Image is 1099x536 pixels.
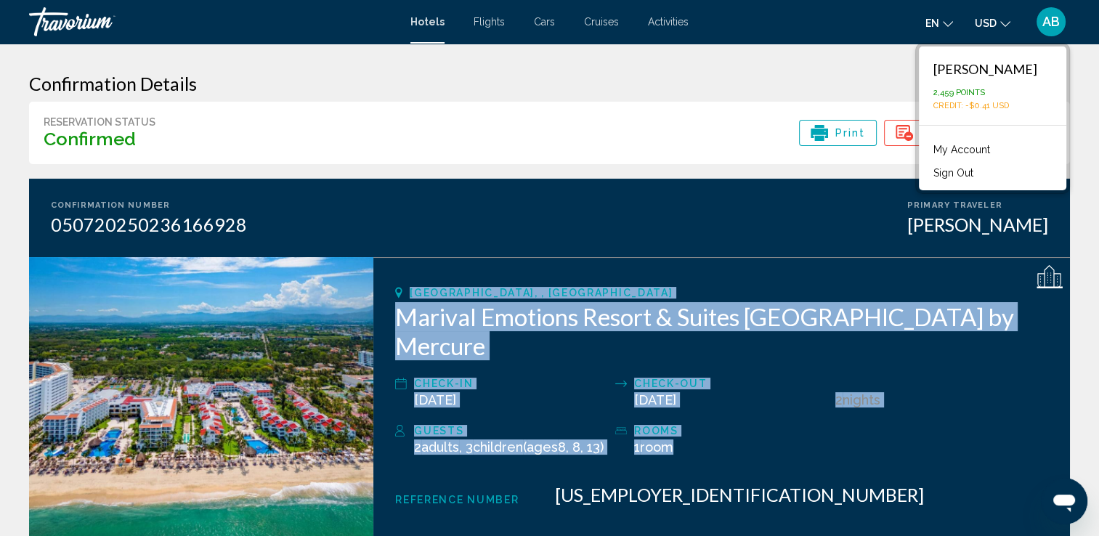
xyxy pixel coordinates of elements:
span: Children [473,439,523,455]
span: [DATE] [634,392,676,407]
a: Flights [474,16,505,28]
div: Confirmation Number [51,200,247,210]
a: Cars [534,16,555,28]
a: Travorium [29,7,396,36]
span: Credit [933,101,961,110]
span: [DATE] [414,392,456,407]
span: Reference Number [395,494,519,505]
span: en [925,17,939,29]
div: Primary Traveler [907,200,1048,210]
div: rooms [634,422,828,439]
span: 1 [634,439,673,455]
a: My Account [926,140,997,159]
span: ages [527,439,558,455]
button: Print [799,120,877,146]
button: Cancel Reservation [884,120,1055,146]
div: Check-in [414,375,608,392]
span: Print [835,121,866,145]
iframe: Button to launch messaging window [1041,478,1087,524]
h3: Confirmation Details [29,73,1070,94]
span: USD [975,17,997,29]
button: Sign Out [926,163,981,182]
button: Change currency [975,12,1010,33]
a: Cruises [584,16,619,28]
span: 2 [835,392,843,407]
h3: Confirmed [44,128,155,150]
span: 2 [414,439,459,455]
div: 050720250236166928 [51,214,247,235]
span: , 3 [459,439,604,455]
div: Guests [414,422,608,439]
span: Nights [843,392,880,407]
button: Change language [925,12,953,33]
p: : -$0.41 USD [933,101,1037,110]
span: Room [640,439,673,455]
div: Check-out [634,375,828,392]
a: Hotels [410,16,445,28]
span: ( 8, 8, 13) [473,439,604,455]
span: 2,459 Points [933,88,985,97]
span: Adults [421,439,459,455]
a: Cancel Reservation [884,129,1055,145]
span: [GEOGRAPHIC_DATA], , [GEOGRAPHIC_DATA] [410,287,673,299]
div: [PERSON_NAME] [933,61,1037,77]
button: User Menu [1032,7,1070,37]
h2: Marival Emotions Resort & Suites [GEOGRAPHIC_DATA] by Mercure [395,302,1048,360]
div: [PERSON_NAME] [907,214,1048,235]
a: Activities [648,16,689,28]
div: Reservation Status [44,116,155,128]
span: AB [1042,15,1060,29]
span: [US_EMPLOYER_IDENTIFICATION_NUMBER] [555,484,924,505]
